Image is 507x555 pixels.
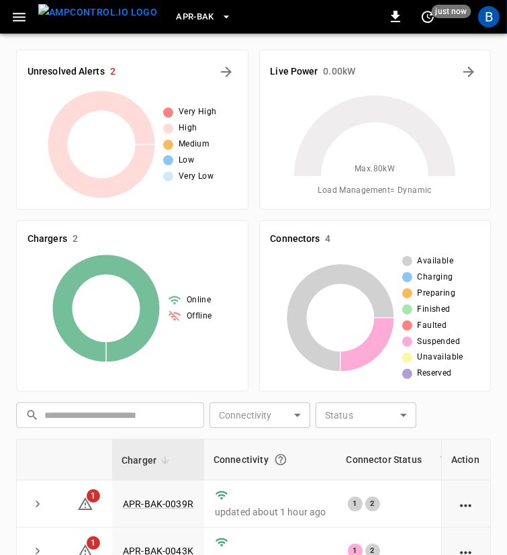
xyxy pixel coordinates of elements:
span: Very Low [179,170,214,183]
span: Offline [187,310,212,323]
span: Reserved [418,367,452,380]
h6: Chargers [28,232,67,247]
span: High [179,122,197,135]
td: - [431,480,483,527]
span: Low [179,154,194,167]
a: APR-BAK-0039R [123,499,193,509]
button: expand row [28,494,48,514]
span: 1 [87,536,100,550]
span: Available [418,255,454,268]
th: Vehicle [431,439,483,480]
h6: Connectors [271,232,320,247]
span: Charger [122,452,174,468]
img: ampcontrol.io logo [38,4,157,21]
span: Max. 80 kW [355,163,395,176]
div: action cell options [458,497,475,511]
h6: 0.00 kW [324,65,356,79]
span: Very High [179,105,217,119]
button: All Alerts [216,61,237,83]
div: 2 [365,497,380,511]
p: updated about 1 hour ago [215,505,326,519]
h6: 2 [73,232,78,247]
span: just now [432,5,471,18]
span: Preparing [418,287,456,300]
span: Unavailable [418,351,463,364]
span: Finished [418,303,451,316]
span: Online [187,294,211,307]
span: Charging [418,271,453,284]
div: Connectivity [214,447,328,472]
a: 1 [77,497,93,508]
button: Energy Overview [458,61,479,83]
span: Medium [179,138,210,151]
th: Action [441,439,490,480]
button: APR-BAK [171,4,237,30]
a: 1 [77,544,93,555]
div: profile-icon [478,6,500,28]
span: Faulted [418,319,447,333]
span: APR-BAK [176,9,214,25]
th: Connector Status [337,439,431,480]
span: Suspended [418,335,461,349]
span: 1 [87,489,100,503]
span: Load Management = Dynamic [318,184,432,198]
h6: 2 [110,65,116,79]
div: 1 [348,497,363,511]
button: set refresh interval [417,6,439,28]
h6: Unresolved Alerts [28,65,105,79]
h6: Live Power [271,65,318,79]
button: Connection between the charger and our software. [269,447,293,472]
